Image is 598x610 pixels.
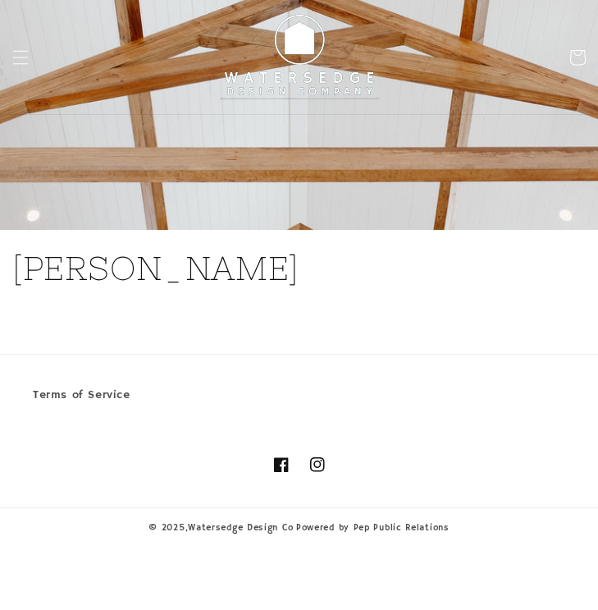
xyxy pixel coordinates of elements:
a: Watersedge Design Co [188,522,293,534]
a: Powered by Pep Public Relations [296,522,450,534]
summary: Menu [2,39,39,76]
small: © 2025, [148,522,293,534]
a: Terms of Service [33,377,565,414]
h1: [PERSON_NAME] [12,247,586,290]
img: Watersedge Design Co [209,7,390,108]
